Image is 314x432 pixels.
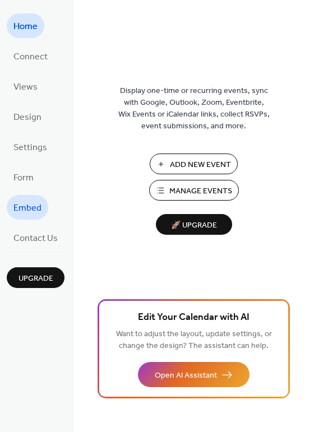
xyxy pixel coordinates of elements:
[116,327,272,354] span: Want to adjust the layout, update settings, or change the design? The assistant can help.
[13,48,48,66] span: Connect
[156,214,232,235] button: 🚀 Upgrade
[7,195,48,220] a: Embed
[7,74,44,99] a: Views
[7,134,54,159] a: Settings
[13,230,58,248] span: Contact Us
[7,165,40,189] a: Form
[13,199,41,217] span: Embed
[169,185,232,197] span: Manage Events
[118,85,270,132] span: Display one-time or recurring events, sync with Google, Outlook, Zoom, Eventbrite, Wix Events or ...
[7,13,44,38] a: Home
[13,109,41,127] span: Design
[163,218,225,233] span: 🚀 Upgrade
[13,169,34,187] span: Form
[138,310,250,326] span: Edit Your Calendar with AI
[7,225,64,250] a: Contact Us
[155,370,217,382] span: Open AI Assistant
[13,18,38,36] span: Home
[7,44,54,68] a: Connect
[138,362,250,387] button: Open AI Assistant
[170,159,231,171] span: Add New Event
[7,267,64,288] button: Upgrade
[150,154,238,174] button: Add New Event
[149,180,239,201] button: Manage Events
[13,78,38,96] span: Views
[19,273,53,285] span: Upgrade
[7,104,48,129] a: Design
[13,139,47,157] span: Settings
